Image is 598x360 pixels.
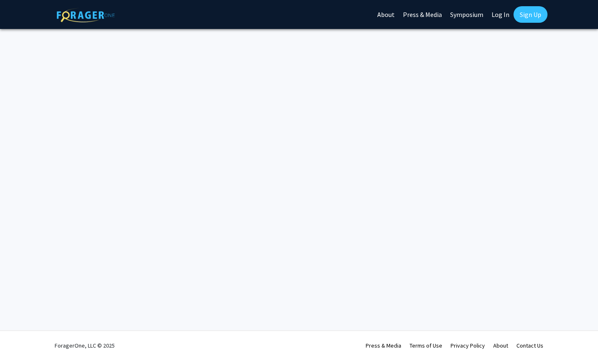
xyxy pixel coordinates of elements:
a: Sign Up [514,6,547,23]
a: Privacy Policy [451,342,485,349]
div: ForagerOne, LLC © 2025 [55,331,115,360]
a: Press & Media [366,342,401,349]
a: Contact Us [516,342,543,349]
a: About [493,342,508,349]
img: ForagerOne Logo [57,8,115,22]
a: Terms of Use [410,342,442,349]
